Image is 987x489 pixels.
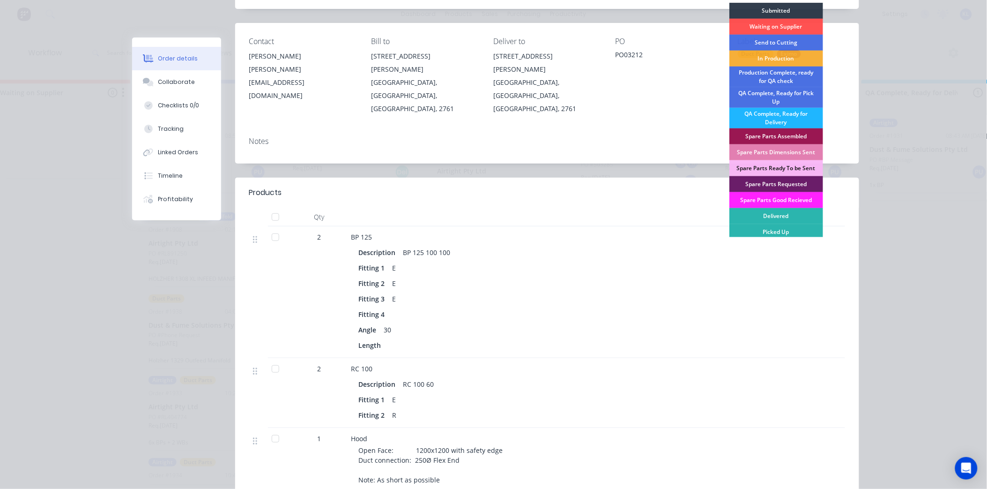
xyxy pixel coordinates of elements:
button: Order details [132,47,221,70]
div: Fitting 2 [359,408,389,422]
div: [STREET_ADDRESS][PERSON_NAME] [371,50,478,76]
div: Order details [158,54,198,63]
div: Deliver to [493,37,601,46]
div: [GEOGRAPHIC_DATA], [GEOGRAPHIC_DATA], [GEOGRAPHIC_DATA], 2761 [371,76,478,115]
div: Bill to [371,37,478,46]
div: 30 [380,323,395,337]
span: RC 100 [351,364,373,373]
div: Waiting on Supplier [729,19,823,35]
div: R [389,408,401,422]
div: Spare Parts Dimensions Sent [729,144,823,160]
div: Length [359,339,385,352]
div: E [389,292,400,306]
div: In Production [729,51,823,67]
div: QA Complete, Ready for Pick Up [729,87,823,108]
span: 2 [318,364,321,374]
div: Spare Parts Requested [729,176,823,192]
span: Hood [351,434,368,443]
div: Fitting 4 [359,308,389,321]
div: Products [249,187,282,198]
div: [STREET_ADDRESS][PERSON_NAME][GEOGRAPHIC_DATA], [GEOGRAPHIC_DATA], [GEOGRAPHIC_DATA], 2761 [493,50,601,115]
div: [GEOGRAPHIC_DATA], [GEOGRAPHIC_DATA], [GEOGRAPHIC_DATA], 2761 [493,76,601,115]
div: [STREET_ADDRESS][PERSON_NAME] [493,50,601,76]
div: Production Complete, ready for QA check [729,67,823,87]
div: Checklists 0/0 [158,101,199,110]
button: Timeline [132,164,221,188]
button: Collaborate [132,70,221,94]
div: [PERSON_NAME] [249,50,356,63]
div: Description [359,246,400,259]
div: E [389,261,400,275]
button: Checklists 0/0 [132,94,221,117]
div: Spare Parts Assembled [729,128,823,144]
div: Angle [359,323,380,337]
button: Linked Orders [132,141,221,164]
div: Fitting 1 [359,261,389,275]
span: BP 125 [351,233,372,241]
div: Spare Parts Good Recieved [729,192,823,208]
button: Profitability [132,188,221,211]
div: Submitted [729,3,823,19]
div: Profitability [158,195,193,203]
div: Fitting 1 [359,393,389,406]
div: Linked Orders [158,148,198,157]
div: Spare Parts Ready To be Sent [729,160,823,176]
div: E [389,393,400,406]
div: [PERSON_NAME][EMAIL_ADDRESS][DOMAIN_NAME] [249,63,356,102]
div: Contact [249,37,356,46]
div: Qty [291,208,348,226]
div: Collaborate [158,78,195,86]
div: [PERSON_NAME][PERSON_NAME][EMAIL_ADDRESS][DOMAIN_NAME] [249,50,356,102]
button: Tracking [132,117,221,141]
div: Open Intercom Messenger [955,457,978,480]
div: Notes [249,137,845,146]
div: Delivered [729,208,823,224]
div: Timeline [158,172,183,180]
span: 2 [318,232,321,242]
span: Open Face: 1200x1200 with safety edge Duct connection: 250Ø Flex End Note: As short as possible [359,446,503,484]
div: Send to Cutting [729,35,823,51]
div: Tracking [158,125,184,133]
div: Picked Up [729,224,823,240]
div: BP 125 100 100 [400,246,454,259]
div: QA Complete, Ready for Delivery [729,108,823,128]
div: Description [359,377,400,391]
div: [STREET_ADDRESS][PERSON_NAME][GEOGRAPHIC_DATA], [GEOGRAPHIC_DATA], [GEOGRAPHIC_DATA], 2761 [371,50,478,115]
div: PO03212 [616,50,723,63]
span: 1 [318,434,321,444]
div: Fitting 2 [359,277,389,290]
div: RC 100 60 [400,377,438,391]
div: PO [616,37,723,46]
div: E [389,277,400,290]
div: Fitting 3 [359,292,389,306]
